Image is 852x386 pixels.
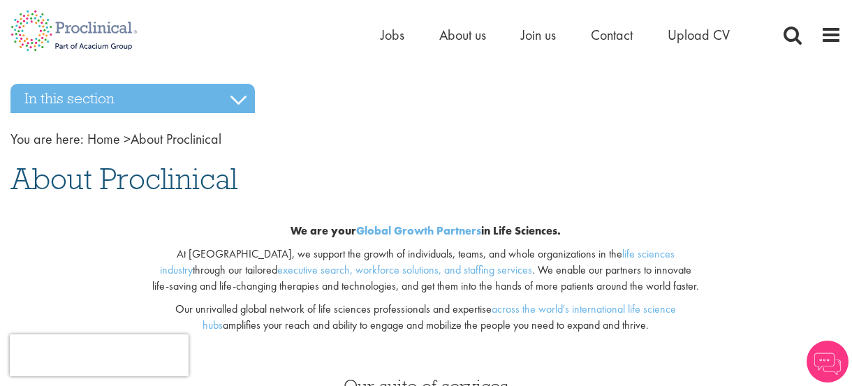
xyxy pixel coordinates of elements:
[277,262,532,277] a: executive search, workforce solutions, and staffing services
[291,223,561,238] b: We are your in Life Sciences.
[591,26,633,44] a: Contact
[807,341,849,383] img: Chatbot
[10,334,189,376] iframe: reCAPTCHA
[10,84,255,113] h3: In this section
[521,26,556,44] a: Join us
[203,302,676,332] a: across the world's international life science hubs
[152,302,699,334] p: Our unrivalled global network of life sciences professionals and expertise amplifies your reach a...
[356,223,481,238] a: Global Growth Partners
[124,130,131,148] span: >
[439,26,486,44] a: About us
[87,130,221,148] span: About Proclinical
[381,26,404,44] a: Jobs
[152,246,699,295] p: At [GEOGRAPHIC_DATA], we support the growth of individuals, teams, and whole organizations in the...
[10,160,237,198] span: About Proclinical
[87,130,120,148] a: breadcrumb link to Home
[160,246,675,277] a: life sciences industry
[10,130,84,148] span: You are here:
[668,26,730,44] a: Upload CV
